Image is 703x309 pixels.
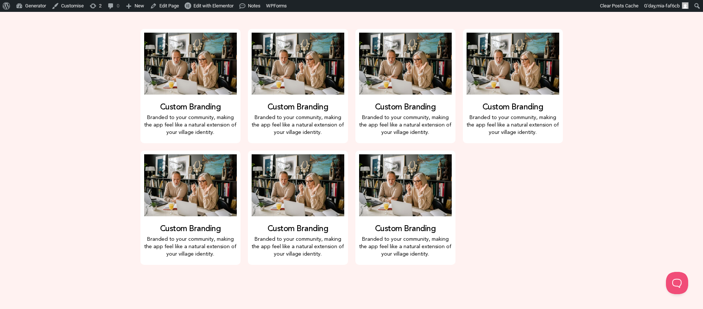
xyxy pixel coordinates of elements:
p: Branded to your community, making the app feel like a natural extension of your village identity. [359,114,452,136]
h3: Custom Branding [359,224,452,233]
p: Branded to your community, making the app feel like a natural extension of your village identity. [144,235,237,257]
p: Branded to your community, making the app feel like a natural extension of your village identity. [252,235,344,257]
h3: Custom Branding [359,102,452,112]
iframe: Toggle Customer Support [666,272,688,294]
p: Branded to your community, making the app feel like a natural extension of your village identity. [252,114,344,136]
p: Branded to your community, making the app feel like a natural extension of your village identity. [359,235,452,257]
h3: Custom Branding [467,102,559,112]
h3: Custom Branding [252,224,344,233]
p: Branded to your community, making the app feel like a natural extension of your village identity. [467,114,559,136]
span: mia-faf6cb [656,3,680,9]
p: Branded to your community, making the app feel like a natural extension of your village identity. [144,114,237,136]
h3: Custom Branding [252,102,344,112]
h3: Custom Branding [144,224,237,233]
span: Edit with Elementor [193,3,233,9]
h3: Custom Branding [144,102,237,112]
